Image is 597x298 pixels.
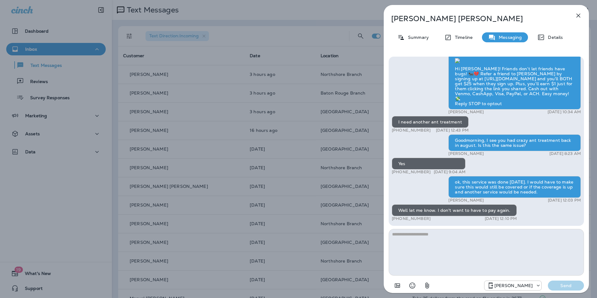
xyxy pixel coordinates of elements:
[392,216,431,221] p: [PHONE_NUMBER]
[405,35,429,40] p: Summary
[448,151,484,156] p: [PERSON_NAME]
[548,198,581,203] p: [DATE] 12:03 PM
[448,109,484,114] p: [PERSON_NAME]
[391,14,561,23] p: [PERSON_NAME] [PERSON_NAME]
[434,170,465,175] p: [DATE] 9:04 AM
[452,35,473,40] p: Timeline
[448,198,484,203] p: [PERSON_NAME]
[391,279,404,292] button: Add in a premade template
[392,128,431,133] p: [PHONE_NUMBER]
[406,279,419,292] button: Select an emoji
[448,54,581,109] div: Hi [PERSON_NAME]! Friends don’t let friends have bugs! 🐜💔 Refer a friend to [PERSON_NAME] by sign...
[545,35,563,40] p: Details
[448,134,581,151] div: Goodmorning, I see you had crazy ant treatment back in august. Is this the same issue?
[496,35,522,40] p: Messaging
[484,282,542,289] div: +1 (504) 576-9603
[392,116,469,128] div: I need another ant treatment
[455,58,460,63] img: twilio-download
[436,128,469,133] p: [DATE] 12:43 PM
[392,204,517,216] div: Well let me know. I don't want to have to pay again.
[392,158,465,170] div: Yes
[392,170,431,175] p: [PHONE_NUMBER]
[549,151,581,156] p: [DATE] 8:23 AM
[485,216,517,221] p: [DATE] 12:10 PM
[494,283,533,288] p: [PERSON_NAME]
[548,109,581,114] p: [DATE] 10:34 AM
[448,176,581,198] div: ok, this service was done [DATE]. I would have to make sure this would still be covered or if the...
